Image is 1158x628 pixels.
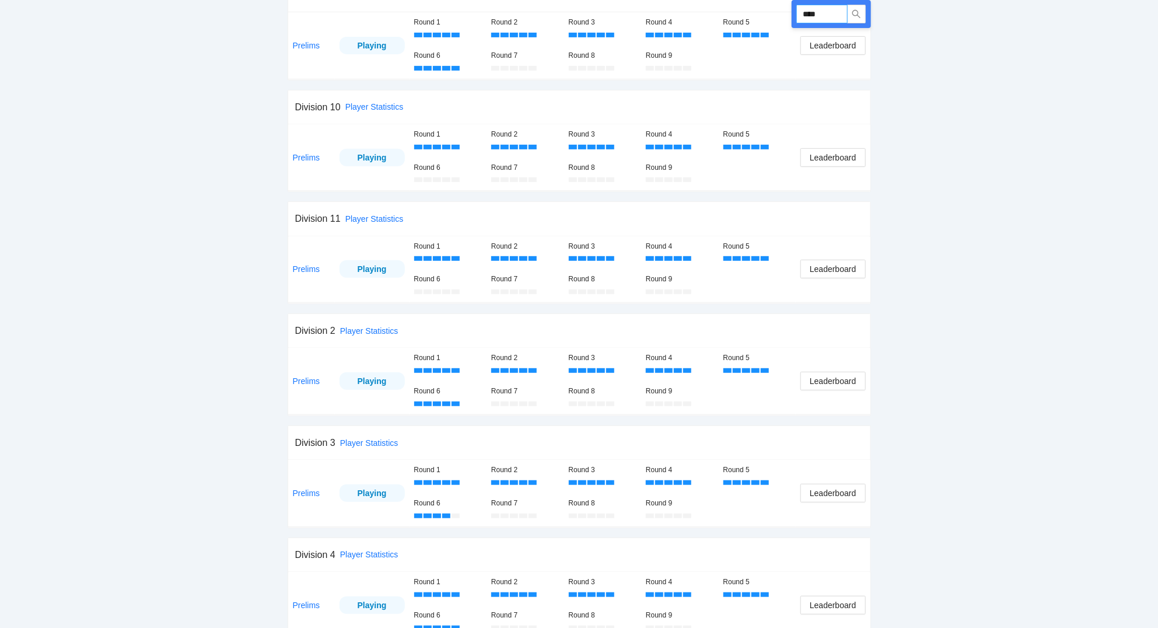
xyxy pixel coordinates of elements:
div: Round 9 [646,610,714,621]
a: Prelims [293,153,320,162]
a: Player Statistics [345,102,404,111]
div: Round 4 [646,465,714,476]
div: Round 1 [414,577,482,588]
div: Round 2 [491,129,559,140]
div: Round 8 [569,274,637,285]
div: Round 2 [491,465,559,476]
a: Player Statistics [340,550,398,559]
div: Round 3 [569,17,637,28]
div: Round 4 [646,17,714,28]
div: Round 2 [491,353,559,364]
div: Round 8 [569,50,637,61]
button: Leaderboard [800,596,865,615]
div: Round 4 [646,353,714,364]
span: Leaderboard [810,39,856,52]
div: Round 6 [414,50,482,61]
div: Round 7 [491,498,559,509]
div: Round 5 [723,129,792,140]
div: Round 8 [569,498,637,509]
div: Round 6 [414,498,482,509]
div: Round 5 [723,241,792,252]
a: Prelims [293,489,320,498]
div: Round 3 [569,577,637,588]
div: Round 5 [723,353,792,364]
a: Player Statistics [340,326,398,336]
div: Round 1 [414,241,482,252]
span: search [848,9,865,19]
div: Division 10 [295,100,341,114]
span: Leaderboard [810,375,856,388]
div: Round 6 [414,274,482,285]
div: Round 9 [646,50,714,61]
div: Playing [348,375,396,388]
div: Round 1 [414,465,482,476]
div: Round 2 [491,17,559,28]
div: Round 8 [569,162,637,173]
div: Playing [348,151,396,164]
a: Prelims [293,601,320,610]
span: Leaderboard [810,151,856,164]
div: Round 4 [646,129,714,140]
div: Round 4 [646,241,714,252]
div: Round 6 [414,162,482,173]
div: Round 7 [491,274,559,285]
button: search [847,5,866,23]
a: Player Statistics [340,438,398,448]
span: Leaderboard [810,487,856,500]
div: Round 7 [491,610,559,621]
div: Round 9 [646,498,714,509]
div: Playing [348,599,396,612]
div: Round 3 [569,241,637,252]
div: Round 1 [414,353,482,364]
div: Playing [348,263,396,275]
button: Leaderboard [800,372,865,390]
div: Round 7 [491,386,559,397]
div: Round 8 [569,610,637,621]
a: Player Statistics [345,214,404,224]
a: Prelims [293,376,320,386]
a: Prelims [293,264,320,274]
a: Prelims [293,41,320,50]
div: Playing [348,39,396,52]
div: Division 3 [295,435,335,450]
div: Round 1 [414,129,482,140]
div: Round 7 [491,50,559,61]
div: Round 5 [723,465,792,476]
div: Round 5 [723,577,792,588]
div: Round 1 [414,17,482,28]
div: Division 2 [295,323,335,338]
button: Leaderboard [800,148,865,167]
div: Round 5 [723,17,792,28]
div: Round 8 [569,386,637,397]
span: Leaderboard [810,599,856,612]
div: Division 4 [295,547,335,562]
div: Round 4 [646,577,714,588]
div: Round 9 [646,274,714,285]
div: Round 6 [414,610,482,621]
div: Round 2 [491,577,559,588]
span: Leaderboard [810,263,856,275]
div: Playing [348,487,396,500]
div: Round 9 [646,162,714,173]
div: Round 9 [646,386,714,397]
button: Leaderboard [800,36,865,55]
div: Round 3 [569,465,637,476]
div: Division 11 [295,211,341,226]
button: Leaderboard [800,260,865,278]
div: Round 7 [491,162,559,173]
div: Round 3 [569,129,637,140]
div: Round 2 [491,241,559,252]
button: Leaderboard [800,484,865,503]
div: Round 6 [414,386,482,397]
div: Round 3 [569,353,637,364]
